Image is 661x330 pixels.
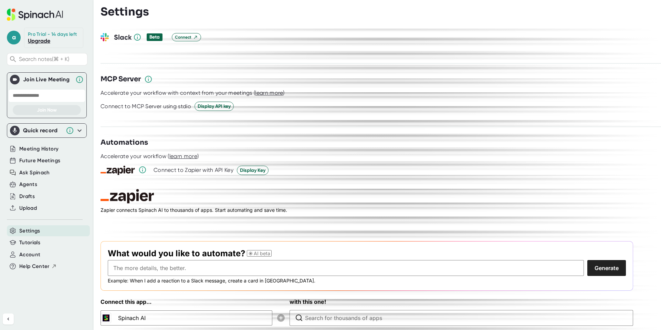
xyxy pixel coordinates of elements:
[19,227,40,235] button: Settings
[255,90,283,96] span: learn more
[3,313,14,324] button: Collapse sidebar
[101,153,199,160] div: Accelerate your workflow ( )
[19,145,59,153] button: Meeting History
[19,262,57,270] button: Help Center
[101,137,148,148] h3: Automations
[13,105,81,115] button: Join Now
[23,76,72,83] div: Join Live Meeting
[114,32,167,42] h3: Slack
[149,34,160,40] div: Beta
[19,251,40,259] button: Account
[19,239,40,247] button: Tutorials
[198,103,231,110] span: Display API key
[28,31,77,38] div: Pro Trial - 14 days left
[101,5,149,18] h3: Settings
[10,73,84,86] div: Join Live MeetingJoin Live Meeting
[237,166,269,175] button: Display Key
[154,167,233,174] div: Connect to Zapier with API Key
[19,157,60,165] button: Future Meetings
[172,33,201,41] button: Connect
[19,262,50,270] span: Help Center
[7,31,21,44] span: a
[101,90,285,96] div: Accelerate your workflow with context from your meetings ( )
[19,56,85,62] span: Search notes (⌘ + K)
[10,124,84,137] div: Quick record
[195,102,234,111] button: Display API key
[19,181,37,188] button: Agents
[19,204,37,212] button: Upload
[175,34,198,40] span: Connect
[11,76,18,83] img: Join Live Meeting
[19,193,35,200] button: Drafts
[240,167,265,174] span: Display Key
[28,38,50,44] a: Upgrade
[23,127,62,134] div: Quick record
[169,153,197,159] span: learn more
[101,103,191,110] div: Connect to MCP Server using stdio
[101,74,141,84] h3: MCP Server
[19,169,50,177] button: Ask Spinach
[37,107,57,113] span: Join Now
